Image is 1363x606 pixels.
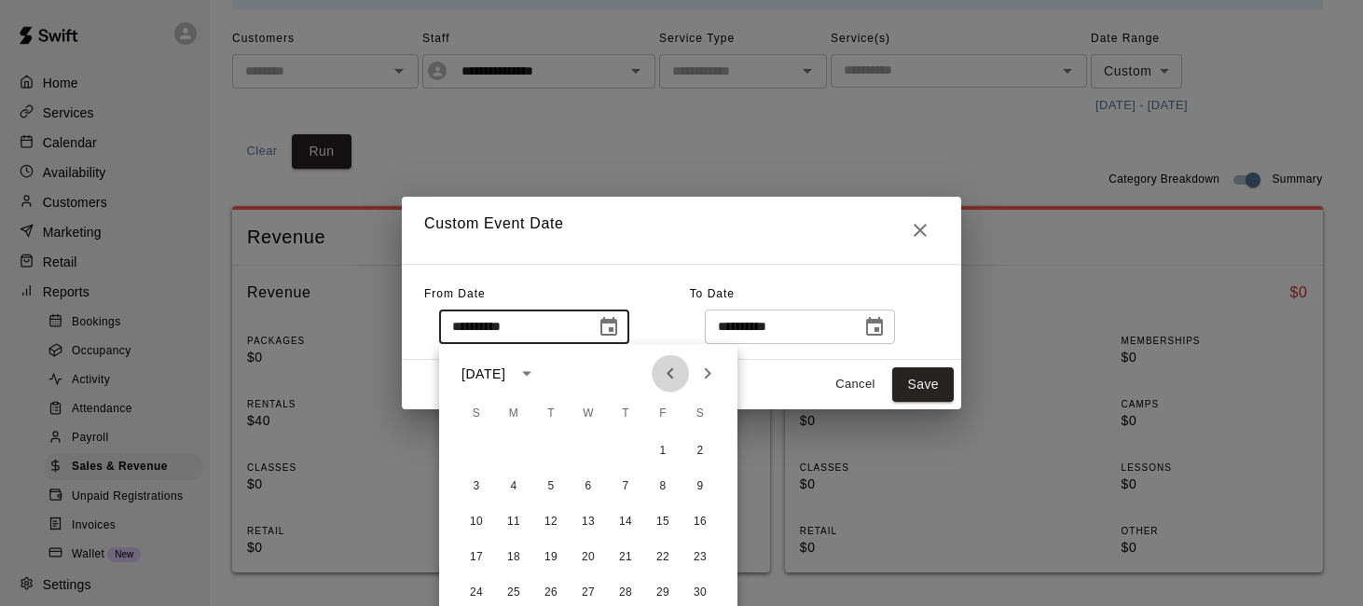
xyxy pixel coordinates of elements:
button: 10 [460,505,493,539]
button: Choose date, selected date is Sep 11, 2025 [590,309,627,346]
span: To Date [690,287,735,300]
button: 16 [683,505,717,539]
span: Wednesday [571,395,605,433]
button: 9 [683,470,717,503]
div: [DATE] [461,364,505,383]
button: 18 [497,541,530,574]
button: Choose date, selected date is Sep 18, 2025 [856,309,893,346]
button: 17 [460,541,493,574]
button: Close [902,212,939,249]
button: 12 [534,505,568,539]
button: 13 [571,505,605,539]
button: 11 [497,505,530,539]
button: Next month [689,355,726,393]
span: From Date [424,287,486,300]
h2: Custom Event Date [402,197,961,264]
button: Cancel [825,370,885,399]
button: 14 [609,505,642,539]
button: 6 [571,470,605,503]
button: 19 [534,541,568,574]
span: Sunday [460,395,493,433]
button: 15 [646,505,680,539]
button: 4 [497,470,530,503]
button: 5 [534,470,568,503]
span: Friday [646,395,680,433]
button: 3 [460,470,493,503]
span: Monday [497,395,530,433]
button: 23 [683,541,717,574]
span: Thursday [609,395,642,433]
button: calendar view is open, switch to year view [511,358,543,390]
button: Save [892,367,954,402]
button: 22 [646,541,680,574]
button: 21 [609,541,642,574]
button: 7 [609,470,642,503]
button: 20 [571,541,605,574]
span: Tuesday [534,395,568,433]
span: Saturday [683,395,717,433]
button: 2 [683,434,717,468]
button: 1 [646,434,680,468]
button: 8 [646,470,680,503]
button: Previous month [652,355,689,393]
